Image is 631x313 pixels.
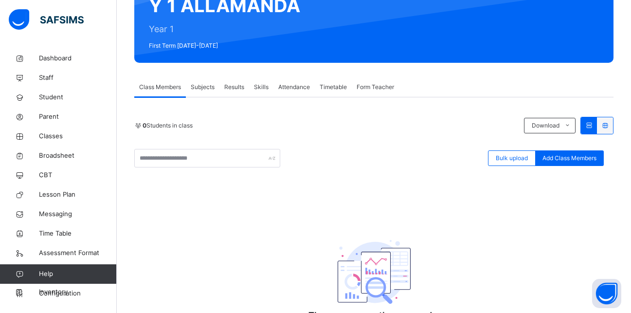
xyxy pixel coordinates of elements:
b: 0 [143,122,146,129]
span: Add Class Members [542,154,596,163]
span: Configuration [39,289,116,298]
span: Class Members [139,83,181,92]
span: Classes [39,131,117,141]
span: Students in class [143,121,193,130]
span: Skills [254,83,269,92]
span: Attendance [278,83,310,92]
span: Assessment Format [39,248,117,258]
span: CBT [39,170,117,180]
img: safsims [9,9,84,30]
span: Help [39,269,116,279]
span: Time Table [39,229,117,239]
span: Broadsheet [39,151,117,161]
span: Lesson Plan [39,190,117,200]
span: Staff [39,73,117,83]
span: Student [39,92,117,102]
span: Bulk upload [496,154,528,163]
span: Dashboard [39,54,117,63]
span: Results [224,83,244,92]
span: First Term [DATE]-[DATE] [149,41,300,50]
span: Parent [39,112,117,122]
span: Download [532,121,559,130]
span: Form Teacher [357,83,394,92]
img: classEmptyState.7d4ec5dc6d57f4e1adfd249b62c1c528.svg [338,240,411,304]
span: Messaging [39,209,117,219]
span: Timetable [320,83,347,92]
span: Subjects [191,83,215,92]
button: Open asap [592,279,621,308]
